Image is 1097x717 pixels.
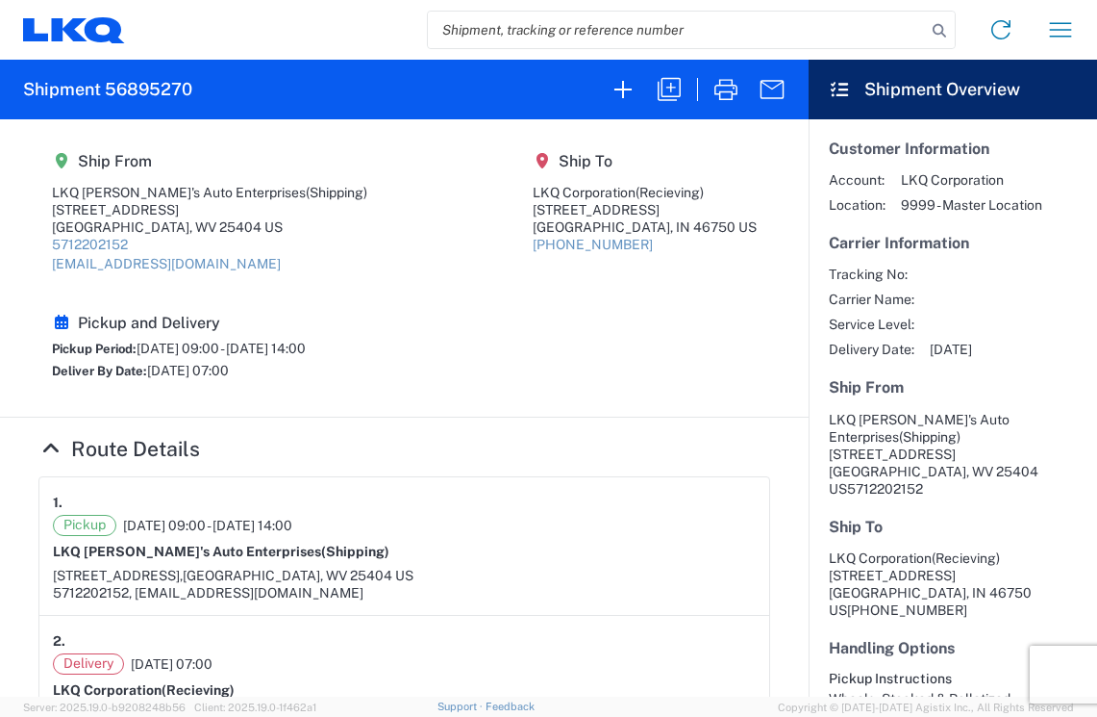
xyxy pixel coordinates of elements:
span: Copyright © [DATE]-[DATE] Agistix Inc., All Rights Reserved [778,699,1074,716]
span: Tracking No: [829,266,914,283]
a: 5712202152 [52,237,128,252]
div: LKQ [PERSON_NAME]'s Auto Enterprises [52,184,367,201]
strong: 1. [53,491,62,515]
div: 5712202152, [EMAIL_ADDRESS][DOMAIN_NAME] [53,584,756,602]
strong: 2. [53,629,65,653]
span: Deliver By Date: [52,364,147,378]
span: (Shipping) [306,185,367,200]
a: [EMAIL_ADDRESS][DOMAIN_NAME] [52,256,281,271]
span: [DATE] [930,341,972,358]
address: [GEOGRAPHIC_DATA], WV 25404 US [829,411,1077,498]
span: Carrier Name: [829,291,914,308]
h5: Ship To [533,152,757,170]
div: [GEOGRAPHIC_DATA], WV 25404 US [52,218,367,236]
span: [STREET_ADDRESS], [53,568,183,583]
span: (Recieving) [932,551,1000,566]
span: Account: [829,171,885,189]
div: [GEOGRAPHIC_DATA], IN 46750 US [533,218,757,236]
span: [DATE] 09:00 - [DATE] 14:00 [137,341,306,356]
input: Shipment, tracking or reference number [428,12,926,48]
span: (Recieving) [162,682,235,698]
h5: Customer Information [829,140,1077,158]
a: [PHONE_NUMBER] [533,237,653,252]
span: Client: 2025.19.0-1f462a1 [194,702,316,713]
span: Pickup [53,515,116,536]
span: Delivery Date: [829,341,914,358]
span: 5712202152 [847,481,923,497]
span: [STREET_ADDRESS] [829,447,956,462]
span: [PHONE_NUMBER] [847,602,967,618]
a: Feedback [486,701,535,712]
span: (Shipping) [321,544,389,559]
h5: Ship To [829,518,1077,536]
span: Service Level: [829,316,914,333]
span: [GEOGRAPHIC_DATA], WV 25404 US [183,568,413,583]
div: [STREET_ADDRESS] [52,201,367,218]
h6: Pickup Instructions [829,671,1077,687]
span: LKQ Corporation [901,171,1042,189]
span: Location: [829,196,885,214]
span: [DATE] 09:00 - [DATE] 14:00 [123,517,292,534]
strong: LKQ [PERSON_NAME]'s Auto Enterprises [53,544,389,559]
h5: Ship From [829,378,1077,397]
span: LKQ Corporation [STREET_ADDRESS] [829,551,1000,583]
span: LKQ [PERSON_NAME]'s Auto Enterprises [829,412,1010,445]
span: [DATE] 07:00 [131,655,212,673]
h5: Handling Options [829,639,1077,657]
address: [GEOGRAPHIC_DATA], IN 46750 US [829,550,1077,619]
span: Server: 2025.19.0-b9208248b56 [23,702,186,713]
span: Delivery [53,653,124,675]
h5: Carrier Information [829,234,1077,252]
h2: Shipment 56895270 [23,78,192,101]
span: (Recieving) [636,185,704,200]
div: [STREET_ADDRESS] [533,201,757,218]
a: Support [437,701,486,712]
span: (Shipping) [899,429,960,445]
div: LKQ Corporation [533,184,757,201]
a: Hide Details [38,437,200,461]
span: [DATE] 07:00 [147,363,229,378]
h5: Pickup and Delivery [52,314,306,332]
header: Shipment Overview [809,60,1097,119]
span: 9999 - Master Location [901,196,1042,214]
h5: Ship From [52,152,367,170]
strong: LKQ Corporation [53,682,235,698]
span: Pickup Period: [52,342,137,356]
